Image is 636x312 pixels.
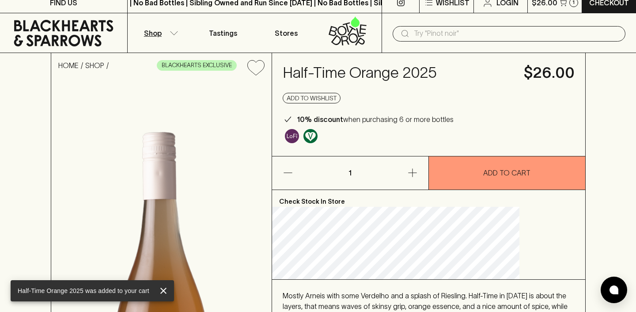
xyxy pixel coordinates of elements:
[58,61,79,69] a: HOME
[144,28,162,38] p: Shop
[297,115,343,123] b: 10% discount
[156,284,170,298] button: close
[301,127,320,145] a: Made without the use of any animal products.
[285,129,299,143] img: Lo-Fi
[609,285,618,294] img: bubble-icon
[209,28,237,38] p: Tastings
[414,27,618,41] input: Try "Pinot noir"
[191,13,255,53] a: Tastings
[85,61,104,69] a: SHOP
[157,61,236,70] span: BLACKHEARTS EXCLUSIVE
[429,156,585,190] button: ADD TO CART
[244,57,268,79] button: Add to wishlist
[272,190,585,207] p: Check Stock In Store
[255,13,318,53] a: Stores
[524,64,575,82] h4: $26.00
[283,93,341,103] button: Add to wishlist
[297,114,454,125] p: when purchasing 6 or more bottles
[283,64,513,82] h4: Half-Time Orange 2025
[283,127,301,145] a: Some may call it natural, others minimum intervention, either way, it’s hands off & maybe even a ...
[483,167,530,178] p: ADD TO CART
[128,13,191,53] button: Shop
[303,129,318,143] img: Vegan
[275,28,298,38] p: Stores
[340,156,361,190] p: 1
[18,283,149,299] div: Half-Time Orange 2025 was added to your cart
